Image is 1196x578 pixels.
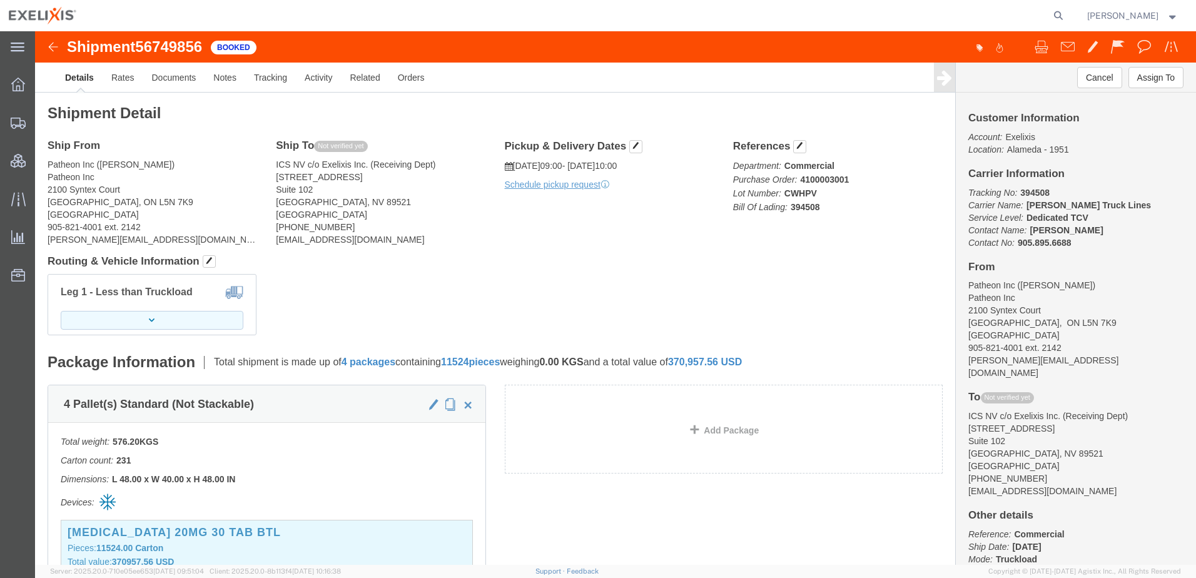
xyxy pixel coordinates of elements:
[988,566,1181,577] span: Copyright © [DATE]-[DATE] Agistix Inc., All Rights Reserved
[1087,8,1179,23] button: [PERSON_NAME]
[567,567,599,575] a: Feedback
[9,6,76,25] img: logo
[153,567,204,575] span: [DATE] 09:51:04
[292,567,341,575] span: [DATE] 10:16:38
[535,567,567,575] a: Support
[50,567,204,575] span: Server: 2025.20.0-710e05ee653
[1087,9,1158,23] span: Rey Estrada
[210,567,341,575] span: Client: 2025.20.0-8b113f4
[35,31,1196,565] iframe: FS Legacy Container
